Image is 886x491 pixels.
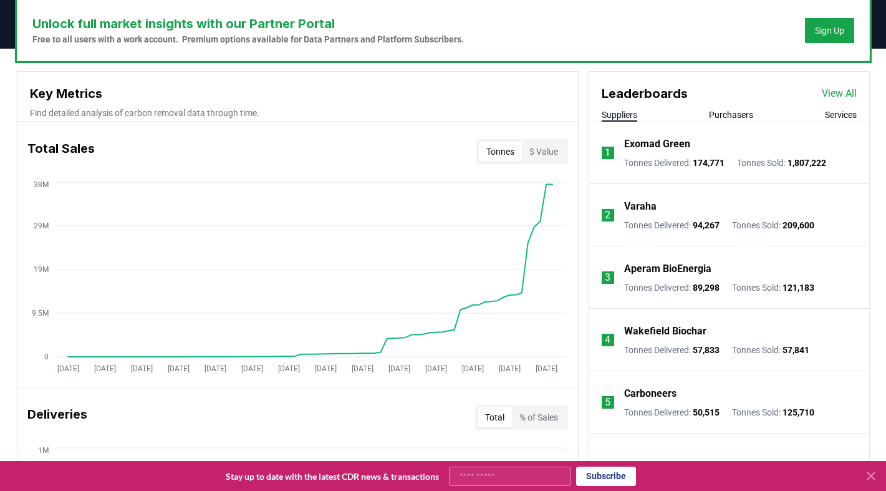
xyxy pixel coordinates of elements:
button: % of Sales [512,407,566,427]
a: Exomad Green [624,137,690,152]
h3: Total Sales [27,139,95,164]
tspan: 38M [34,180,49,189]
p: Tonnes Delivered : [624,219,720,231]
span: 50,515 [693,407,720,417]
a: View All [822,86,857,101]
p: Tonnes Delivered : [624,344,720,356]
tspan: [DATE] [388,364,410,373]
h3: Deliveries [27,405,87,430]
span: 209,600 [782,220,814,230]
span: 1,807,222 [787,158,826,168]
button: Suppliers [602,109,637,121]
tspan: 0 [44,352,49,361]
p: 4 [605,333,610,348]
button: Purchasers [709,109,753,121]
tspan: 29M [34,221,49,230]
a: Aperam BioEnergia [624,261,711,276]
tspan: 9.5M [32,309,49,318]
p: Tonnes Delivered : [624,157,725,169]
h3: Unlock full market insights with our Partner Portal [32,14,464,33]
a: Carboneers [624,386,677,401]
tspan: 19M [34,265,49,274]
button: Services [825,109,857,121]
span: 121,183 [782,283,814,293]
tspan: [DATE] [461,364,483,373]
p: Tonnes Sold : [732,219,814,231]
a: Varaha [624,199,657,214]
span: 89,298 [693,283,720,293]
span: 57,833 [693,345,720,355]
p: Tonnes Sold : [737,157,826,169]
p: Free to all users with a work account. Premium options available for Data Partners and Platform S... [32,33,464,46]
a: Wakefield Biochar [624,324,706,339]
tspan: [DATE] [498,364,520,373]
button: Total [478,407,512,427]
tspan: [DATE] [425,364,446,373]
p: Tonnes Sold : [732,281,814,294]
tspan: [DATE] [535,364,557,373]
span: 125,710 [782,407,814,417]
p: 5 [605,395,610,410]
h3: Key Metrics [30,84,566,103]
tspan: [DATE] [204,364,226,373]
tspan: 1M [38,446,49,455]
button: Load more [693,452,765,477]
tspan: [DATE] [94,364,115,373]
button: Tonnes [479,142,522,162]
tspan: [DATE] [314,364,336,373]
tspan: [DATE] [130,364,152,373]
p: Tonnes Delivered : [624,406,720,419]
p: 1 [605,145,610,160]
h3: Leaderboards [602,84,688,103]
tspan: [DATE] [241,364,262,373]
tspan: [DATE] [277,364,299,373]
tspan: [DATE] [167,364,189,373]
button: Sign Up [805,18,854,43]
span: 174,771 [693,158,725,168]
p: 2 [605,208,610,223]
p: Tonnes Sold : [732,406,814,419]
p: Find detailed analysis of carbon removal data through time. [30,107,566,119]
p: Load more [703,459,745,471]
button: $ Value [522,142,566,162]
span: 57,841 [782,345,809,355]
tspan: [DATE] [351,364,373,373]
p: Tonnes Delivered : [624,281,720,294]
tspan: [DATE] [57,364,79,373]
p: Tonnes Sold : [732,344,809,356]
a: Sign Up [815,24,844,37]
p: 3 [605,270,610,285]
span: 94,267 [693,220,720,230]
